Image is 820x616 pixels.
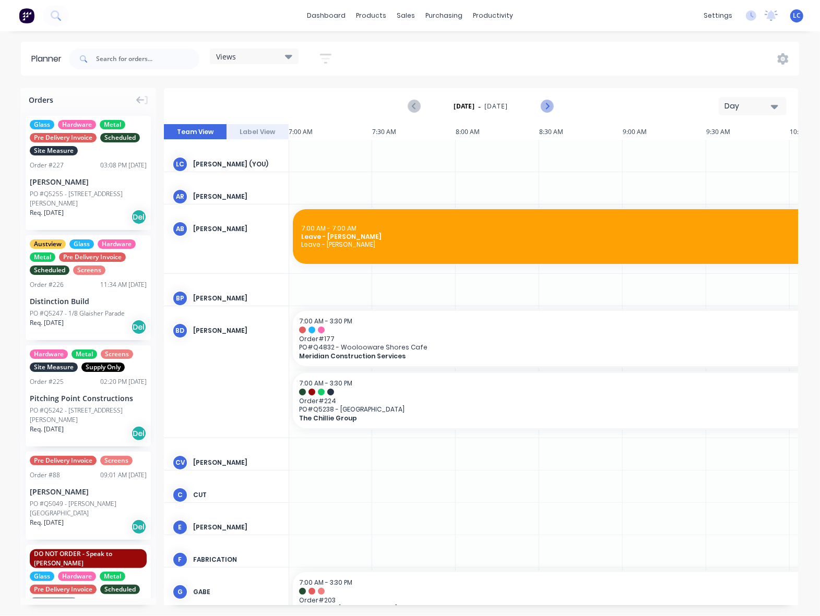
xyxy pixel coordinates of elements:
span: Glass [69,239,94,249]
div: Del [131,519,147,535]
div: [PERSON_NAME] [30,486,147,497]
div: G [172,584,188,600]
span: Hardware [30,349,68,359]
div: 9:30 AM [706,124,790,140]
div: products [351,8,391,23]
div: PO #Q5247 - 1/8 Glaisher Parade [30,309,125,318]
span: Hardware [58,572,96,581]
span: Req. [DATE] [30,208,64,218]
span: Scheduled [100,585,140,594]
div: Cv [172,455,188,470]
div: Fabrication [193,555,280,564]
div: 02:20 PM [DATE] [100,377,147,386]
div: 7:30 AM [372,124,456,140]
div: [PERSON_NAME] [193,224,280,234]
div: Order # 227 [30,161,64,170]
span: DO NOT ORDER - Speak to [PERSON_NAME] [30,549,147,568]
div: [PERSON_NAME] (You) [193,160,280,169]
div: Del [131,209,147,225]
span: Pre Delivery Invoice [30,585,97,594]
div: Order # 225 [30,377,64,386]
span: Screens [73,265,105,275]
div: Order # 226 [30,280,64,289]
div: settings [698,8,738,23]
span: [DATE] [484,102,508,111]
div: PO #Q5049 - [PERSON_NAME][GEOGRAPHIC_DATA] [30,499,147,518]
div: 9:00 AM [623,124,706,140]
span: Hardware [58,120,96,129]
a: dashboard [302,8,351,23]
span: Views [216,51,236,62]
div: [PERSON_NAME] [30,176,147,187]
span: Orders [29,94,53,105]
span: Scheduled [100,133,140,142]
div: PO #Q5242 - [STREET_ADDRESS][PERSON_NAME] [30,406,147,425]
span: Screens [100,456,133,465]
div: Day [724,101,773,112]
div: F [172,552,188,567]
div: Pitching Point Constructions [30,393,147,404]
div: 8:00 AM [456,124,539,140]
strong: [DATE] [454,102,475,111]
div: LC [172,156,188,172]
span: Site Measure [30,598,78,607]
span: Site Measure [30,146,78,155]
span: Glass [30,120,54,129]
span: Metal [72,349,97,359]
div: [PERSON_NAME] [193,523,280,532]
div: Planner [31,53,67,65]
button: Next page [541,100,553,113]
div: Order # 88 [30,470,60,480]
span: - [478,100,481,113]
span: LC [793,11,801,20]
span: Supply Only [81,363,125,372]
div: Cut [193,490,280,500]
span: Pre Delivery Invoice [30,456,97,465]
span: 7:00 AM - 3:30 PM [299,317,352,325]
button: Team View [164,124,227,140]
div: sales [391,8,420,23]
span: Req. [DATE] [30,425,64,434]
span: Hardware [98,239,136,249]
span: Site Measure [30,363,78,372]
div: [PERSON_NAME] [193,192,280,201]
div: C [172,487,188,503]
div: [PERSON_NAME] [193,294,280,303]
div: [PERSON_NAME] [193,458,280,467]
span: Metal [30,252,55,262]
span: Req. [DATE] [30,518,64,527]
span: Metal [100,572,125,581]
span: Req. [DATE] [30,318,64,328]
div: 09:01 AM [DATE] [100,470,147,480]
span: Scheduled [30,265,69,275]
div: bp [172,291,188,306]
div: Del [131,319,147,335]
div: PO #Q5255 - [STREET_ADDRESS][PERSON_NAME] [30,189,147,208]
div: 8:30 AM [539,124,623,140]
span: Metal [100,120,125,129]
button: Label View [227,124,289,140]
div: E [172,520,188,535]
div: 11:34 AM [DATE] [100,280,147,289]
input: Search for orders... [96,49,199,69]
div: 03:08 PM [DATE] [100,161,147,170]
div: AR [172,189,188,204]
div: Gabe [193,587,280,597]
button: Day [719,97,787,115]
button: Previous page [409,100,421,113]
div: Del [131,426,147,441]
span: Glass [30,572,54,581]
span: Screens [101,349,133,359]
div: 7:00 AM [289,124,372,140]
div: [PERSON_NAME] [193,326,280,335]
span: 7:00 AM - 7:00 AM [301,224,356,233]
div: purchasing [420,8,468,23]
div: AB [172,221,188,237]
div: Distinction Build [30,296,147,307]
span: Pre Delivery Invoice [30,133,97,142]
span: Austview [30,239,66,249]
div: BD [172,323,188,339]
span: 7:00 AM - 3:30 PM [299,379,352,388]
span: 7:00 AM - 3:30 PM [299,578,352,587]
div: productivity [468,8,518,23]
